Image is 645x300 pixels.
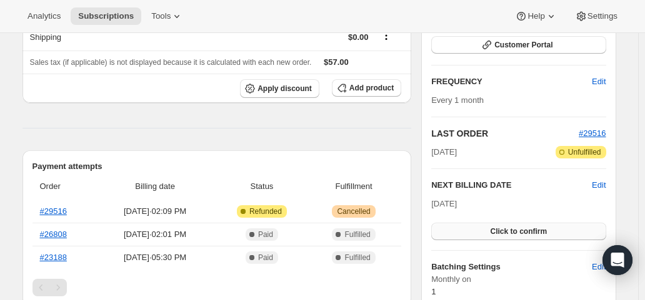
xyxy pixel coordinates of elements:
span: Subscriptions [78,11,134,21]
button: Help [507,7,564,25]
span: Settings [587,11,617,21]
button: Analytics [20,7,68,25]
a: #29516 [40,206,67,216]
th: Shipping [22,23,212,51]
span: Click to confirm [490,226,547,236]
span: Status [217,180,306,193]
span: Monthly on [431,273,606,286]
button: Apply discount [240,79,319,98]
span: Billing date [100,180,210,193]
button: Click to confirm [431,223,606,240]
span: Help [527,11,544,21]
span: Customer Portal [494,40,552,50]
span: Edit [592,75,606,88]
span: [DATE] [431,199,457,208]
th: Order [32,173,97,200]
span: Apply discount [257,84,312,94]
span: Sales tax (if applicable) is not displayed because it is calculated with each new order. [30,58,312,67]
a: #29516 [579,128,606,138]
span: Add product [349,83,394,93]
span: Fulfillment [314,180,394,193]
span: Tools [151,11,171,21]
span: [DATE] [431,146,457,158]
a: #26808 [40,230,67,239]
span: Fulfilled [344,253,370,263]
button: Add product [332,79,401,97]
h2: FREQUENCY [431,75,592,88]
a: #23188 [40,253,67,262]
button: Subscriptions [71,7,141,25]
span: Unfulfilled [568,147,601,157]
span: Every 1 month [431,95,484,105]
span: Edit [592,261,606,273]
span: Paid [258,253,273,263]
h2: NEXT BILLING DATE [431,179,592,191]
button: Settings [567,7,625,25]
span: [DATE] · 02:01 PM [100,228,210,241]
span: Analytics [27,11,61,21]
span: Fulfilled [344,230,370,240]
h2: LAST ORDER [431,127,579,140]
div: Open Intercom Messenger [602,245,632,275]
span: $0.00 [348,32,369,42]
span: [DATE] · 02:09 PM [100,205,210,218]
button: Shipping actions [376,29,396,42]
span: Paid [258,230,273,240]
button: Edit [584,257,613,277]
span: $57.00 [324,57,349,67]
span: Refunded [249,206,282,216]
button: Edit [592,179,606,191]
button: #29516 [579,127,606,140]
h6: Batching Settings [431,261,592,273]
button: Customer Portal [431,36,606,54]
h2: Payment attempts [32,160,402,173]
button: Edit [584,72,613,92]
button: Tools [144,7,191,25]
span: [DATE] · 05:30 PM [100,251,210,264]
span: Cancelled [337,206,370,216]
nav: Pagination [32,279,402,296]
span: 1 [431,287,436,296]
